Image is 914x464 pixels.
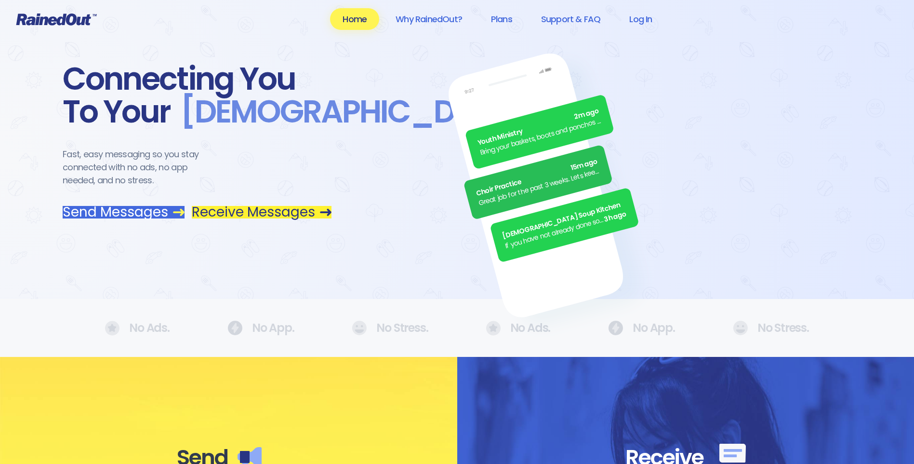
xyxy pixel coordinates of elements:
[486,321,501,336] img: No Ads.
[171,96,534,128] span: [DEMOGRAPHIC_DATA] .
[608,321,623,335] img: No Ads.
[352,321,428,335] div: No Stress.
[529,8,613,30] a: Support & FAQ
[570,156,598,173] span: 15m ago
[105,321,119,336] img: No Ads.
[479,116,603,158] div: Bring your baskets, boots and ponchos the Annual [DATE] Egg [PERSON_NAME] is ON! See everyone there.
[227,321,294,335] div: No App.
[63,206,185,218] a: Send Messages
[63,148,217,187] div: Fast, easy messaging so you stay connected with no ads, no app needed, and no stress.
[63,63,331,128] div: Connecting You To Your
[192,206,331,218] a: Receive Messages
[475,156,599,199] div: Choir Practice
[352,321,367,335] img: No Ads.
[105,321,170,336] div: No Ads.
[733,321,748,335] img: No Ads.
[608,321,675,335] div: No App.
[573,106,600,123] span: 2m ago
[383,8,475,30] a: Why RainedOut?
[486,321,551,336] div: No Ads.
[504,215,606,251] div: If you have not already done so, please remember to turn in your fundraiser money [DATE]!
[330,8,379,30] a: Home
[502,199,625,242] div: [DEMOGRAPHIC_DATA] Soup Kitchen
[617,8,664,30] a: Log In
[478,8,525,30] a: Plans
[603,209,628,225] span: 3h ago
[477,166,601,208] div: Great job for the past 3 weeks. Lets keep it up.
[227,321,242,335] img: No Ads.
[477,106,600,149] div: Youth Ministry
[733,321,809,335] div: No Stress.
